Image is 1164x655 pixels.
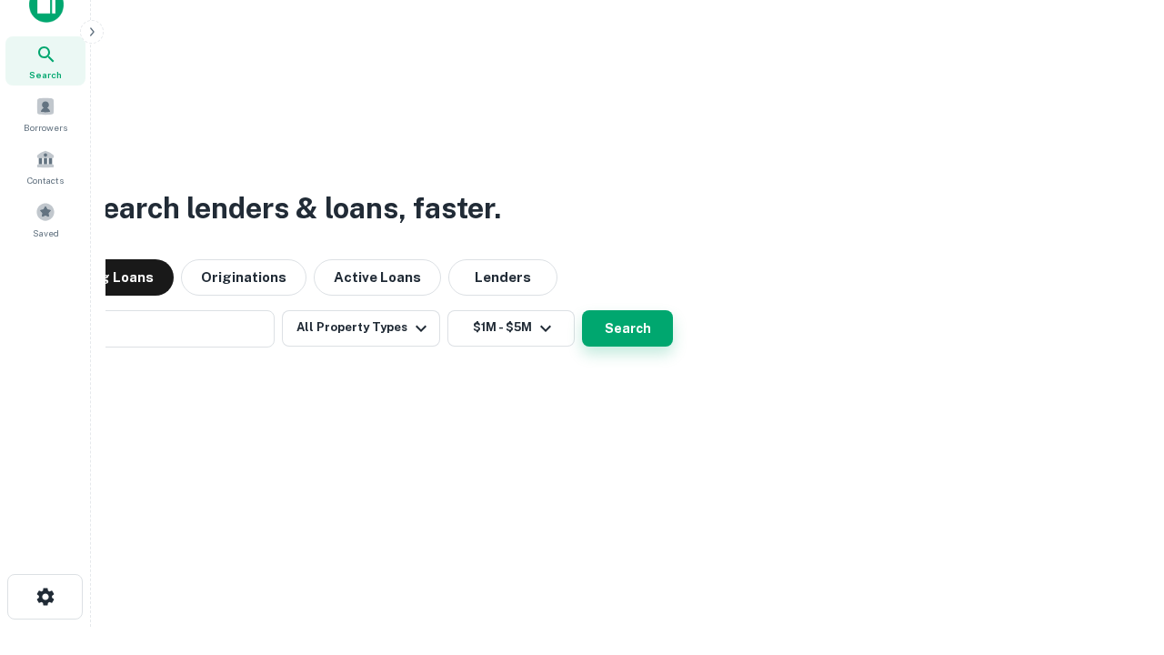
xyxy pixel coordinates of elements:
[582,310,673,347] button: Search
[5,195,85,244] a: Saved
[24,120,67,135] span: Borrowers
[83,186,501,230] h3: Search lenders & loans, faster.
[314,259,441,296] button: Active Loans
[448,259,557,296] button: Lenders
[29,67,62,82] span: Search
[181,259,306,296] button: Originations
[5,142,85,191] a: Contacts
[282,310,440,347] button: All Property Types
[447,310,575,347] button: $1M - $5M
[1073,451,1164,539] iframe: Chat Widget
[27,173,64,187] span: Contacts
[5,89,85,138] a: Borrowers
[33,226,59,240] span: Saved
[5,36,85,86] a: Search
